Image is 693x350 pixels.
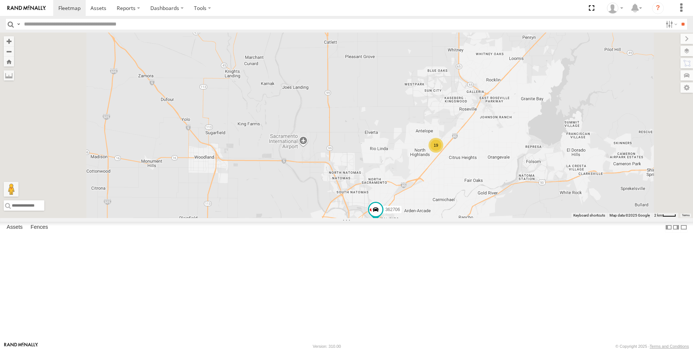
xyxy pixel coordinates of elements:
[4,57,14,67] button: Zoom Home
[610,213,650,217] span: Map data ©2025 Google
[650,344,689,349] a: Terms and Conditions
[652,2,664,14] i: ?
[604,3,626,14] div: Charles Augmon
[615,344,689,349] div: © Copyright 2025 -
[682,214,690,217] a: Terms (opens in new tab)
[3,222,26,232] label: Assets
[4,46,14,57] button: Zoom out
[7,6,46,11] img: rand-logo.svg
[665,222,672,232] label: Dock Summary Table to the Left
[16,19,21,30] label: Search Query
[573,213,605,218] button: Keyboard shortcuts
[652,213,678,218] button: Map Scale: 2 km per 33 pixels
[680,222,687,232] label: Hide Summary Table
[313,344,341,349] div: Version: 310.00
[27,222,52,232] label: Fences
[4,70,14,81] label: Measure
[654,213,662,217] span: 2 km
[429,138,443,153] div: 19
[680,82,693,93] label: Map Settings
[4,343,38,350] a: Visit our Website
[672,222,680,232] label: Dock Summary Table to the Right
[4,36,14,46] button: Zoom in
[385,207,400,212] span: 362706
[4,182,18,197] button: Drag Pegman onto the map to open Street View
[663,19,679,30] label: Search Filter Options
